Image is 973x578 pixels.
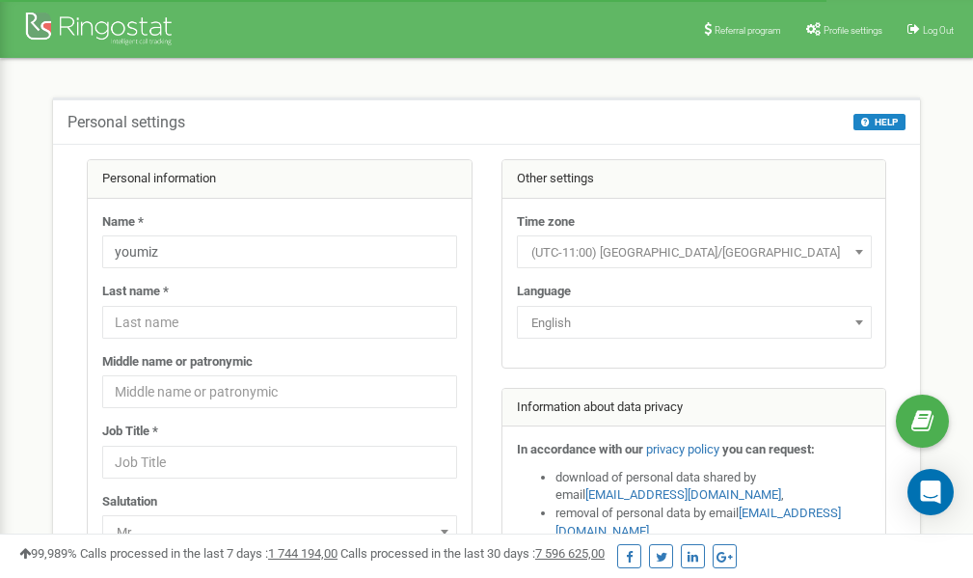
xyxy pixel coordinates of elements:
label: Time zone [517,213,575,232]
strong: you can request: [722,442,815,456]
span: Log Out [923,25,954,36]
span: Mr. [109,519,450,546]
button: HELP [853,114,905,130]
span: (UTC-11:00) Pacific/Midway [524,239,865,266]
li: download of personal data shared by email , [555,469,872,505]
a: [EMAIL_ADDRESS][DOMAIN_NAME] [585,487,781,502]
u: 1 744 194,00 [268,546,338,561]
label: Job Title * [102,423,158,441]
label: Last name * [102,283,169,301]
h5: Personal settings [68,114,185,131]
span: Calls processed in the last 30 days : [340,546,605,561]
div: Other settings [502,160,886,199]
u: 7 596 625,00 [535,546,605,561]
span: Mr. [102,515,457,548]
span: (UTC-11:00) Pacific/Midway [517,235,872,268]
li: removal of personal data by email , [555,505,872,540]
div: Personal information [88,160,472,199]
input: Middle name or patronymic [102,375,457,408]
span: 99,989% [19,546,77,561]
label: Name * [102,213,144,232]
span: Calls processed in the last 7 days : [80,546,338,561]
span: English [517,306,872,339]
label: Salutation [102,493,157,511]
a: privacy policy [646,442,719,456]
span: English [524,310,865,337]
input: Job Title [102,446,457,479]
span: Referral program [715,25,781,36]
input: Name [102,235,457,268]
div: Open Intercom Messenger [907,469,954,515]
span: Profile settings [824,25,882,36]
div: Information about data privacy [502,389,886,427]
label: Middle name or patronymic [102,353,253,372]
label: Language [517,283,571,301]
input: Last name [102,306,457,339]
strong: In accordance with our [517,442,643,456]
